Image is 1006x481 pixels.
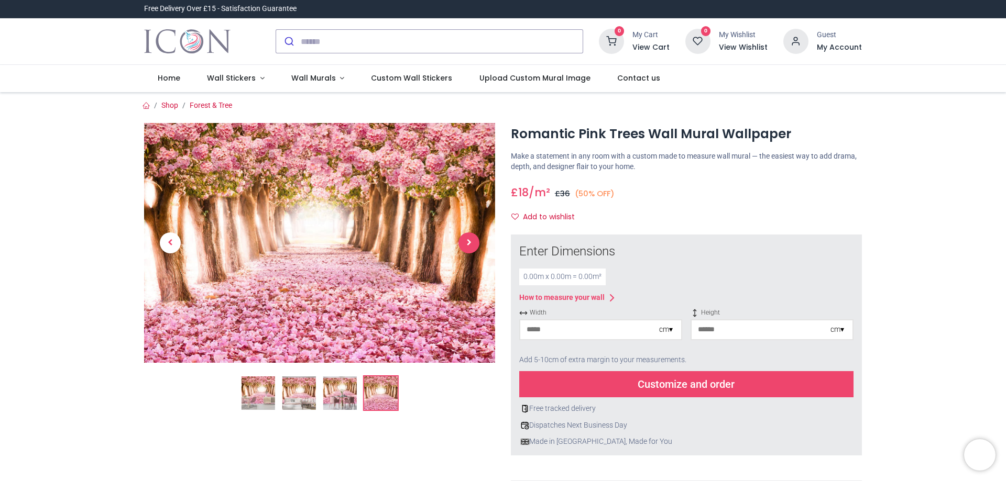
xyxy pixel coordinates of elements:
span: Upload Custom Mural Image [479,73,591,83]
a: View Wishlist [719,42,768,53]
span: Custom Wall Stickers [371,73,452,83]
small: (50% OFF) [575,188,615,199]
span: Wall Stickers [207,73,256,83]
i: Add to wishlist [511,213,519,220]
div: Made in [GEOGRAPHIC_DATA], Made for You [519,437,854,447]
span: £ [555,188,570,199]
img: Icon Wall Stickers [144,27,231,56]
a: Logo of Icon Wall Stickers [144,27,231,56]
img: WS-44692-04 [144,123,495,363]
a: 0 [599,37,624,45]
span: Width [519,308,682,317]
div: Add 5-10cm of extra margin to your measurements. [519,349,854,372]
img: Romantic Pink Trees Wall Mural Wallpaper [242,376,275,410]
span: Contact us [617,73,660,83]
div: My Cart [632,30,670,40]
button: Submit [276,30,301,53]
h1: Romantic Pink Trees Wall Mural Wallpaper [511,125,862,143]
button: Add to wishlistAdd to wishlist [511,208,584,226]
div: cm ▾ [659,325,673,335]
a: Shop [161,101,178,109]
img: uk [521,438,529,446]
div: 0.00 m x 0.00 m = 0.00 m² [519,269,606,285]
a: My Account [817,42,862,53]
span: Previous [160,232,181,253]
a: 0 [685,37,710,45]
div: Free Delivery Over £15 - Satisfaction Guarantee [144,4,297,14]
img: WS-44692-03 [323,376,357,410]
a: Wall Murals [278,65,358,92]
span: Wall Murals [291,73,336,83]
span: Home [158,73,180,83]
div: Dispatches Next Business Day [519,420,854,431]
a: View Cart [632,42,670,53]
img: WS-44692-04 [364,376,398,410]
span: /m² [529,185,550,200]
div: Customize and order [519,371,854,397]
div: cm ▾ [830,325,844,335]
sup: 0 [701,26,711,36]
sup: 0 [615,26,625,36]
span: 18 [518,185,529,200]
iframe: Customer reviews powered by Trustpilot [642,4,862,14]
div: How to measure your wall [519,293,605,303]
a: Next [443,159,495,327]
a: Forest & Tree [190,101,232,109]
a: Previous [144,159,196,327]
div: Enter Dimensions [519,243,854,261]
div: Guest [817,30,862,40]
img: WS-44692-02 [282,376,316,410]
div: Free tracked delivery [519,404,854,414]
iframe: Brevo live chat [964,439,996,471]
span: Height [691,308,854,317]
div: My Wishlist [719,30,768,40]
span: Next [458,232,479,253]
p: Make a statement in any room with a custom made to measure wall mural — the easiest way to add dr... [511,151,862,172]
a: Wall Stickers [193,65,278,92]
span: £ [511,185,529,200]
span: 36 [560,188,570,199]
